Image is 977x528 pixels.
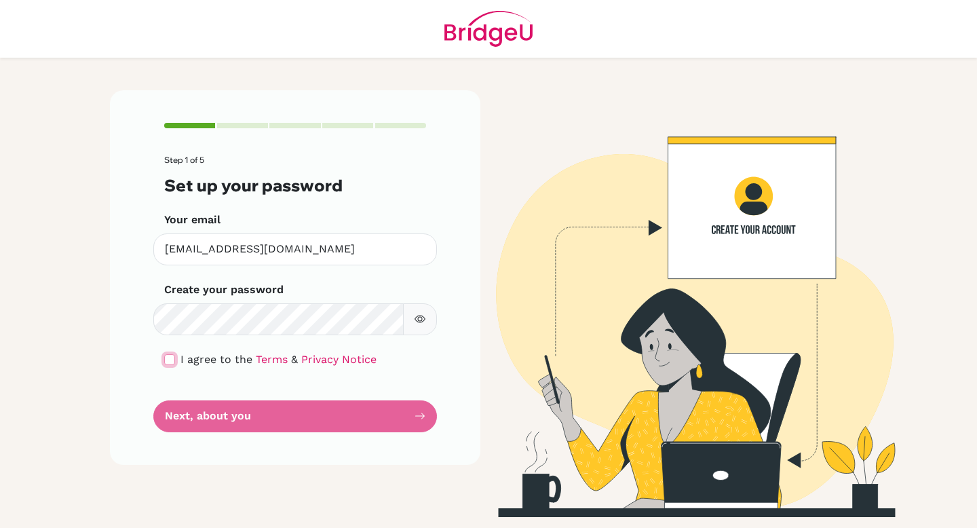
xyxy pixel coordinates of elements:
[164,155,204,165] span: Step 1 of 5
[256,353,288,366] a: Terms
[153,233,437,265] input: Insert your email*
[301,353,377,366] a: Privacy Notice
[180,353,252,366] span: I agree to the
[164,176,426,195] h3: Set up your password
[164,282,284,298] label: Create your password
[291,353,298,366] span: &
[164,212,221,228] label: Your email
